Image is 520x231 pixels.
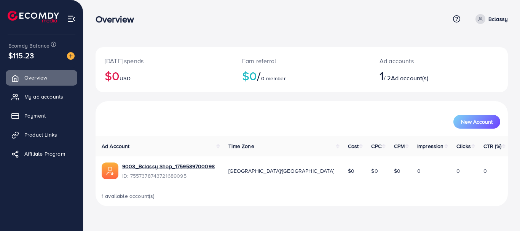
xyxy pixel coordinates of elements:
[417,142,444,150] span: Impression
[488,14,508,24] p: Bclassy
[483,167,487,175] span: 0
[24,150,65,158] span: Affiliate Program
[488,197,514,225] iframe: Chat
[102,162,118,179] img: ic-ads-acc.e4c84228.svg
[380,56,464,65] p: Ad accounts
[96,14,140,25] h3: Overview
[394,167,400,175] span: $0
[483,142,501,150] span: CTR (%)
[380,69,464,83] h2: / 2
[228,167,334,175] span: [GEOGRAPHIC_DATA]/[GEOGRAPHIC_DATA]
[394,142,405,150] span: CPM
[6,89,77,104] a: My ad accounts
[105,69,224,83] h2: $0
[8,42,49,49] span: Ecomdy Balance
[242,69,361,83] h2: $0
[6,108,77,123] a: Payment
[371,142,381,150] span: CPC
[6,127,77,142] a: Product Links
[24,112,46,119] span: Payment
[8,50,34,61] span: $115.23
[120,75,130,82] span: USD
[391,74,428,82] span: Ad account(s)
[456,142,471,150] span: Clicks
[105,56,224,65] p: [DATE] spends
[102,192,155,200] span: 1 available account(s)
[472,14,508,24] a: Bclassy
[348,167,354,175] span: $0
[453,115,500,129] button: New Account
[6,70,77,85] a: Overview
[257,67,261,84] span: /
[228,142,254,150] span: Time Zone
[417,167,421,175] span: 0
[24,131,57,139] span: Product Links
[461,119,493,124] span: New Account
[24,93,63,100] span: My ad accounts
[8,11,59,22] img: logo
[102,142,130,150] span: Ad Account
[348,142,359,150] span: Cost
[6,146,77,161] a: Affiliate Program
[371,167,378,175] span: $0
[261,75,286,82] span: 0 member
[24,74,47,81] span: Overview
[242,56,361,65] p: Earn referral
[122,162,215,170] a: 9003_Bclassy Shop_1759589700098
[67,14,76,23] img: menu
[380,67,384,84] span: 1
[67,52,75,60] img: image
[456,167,460,175] span: 0
[122,172,215,180] span: ID: 7557378743721689095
